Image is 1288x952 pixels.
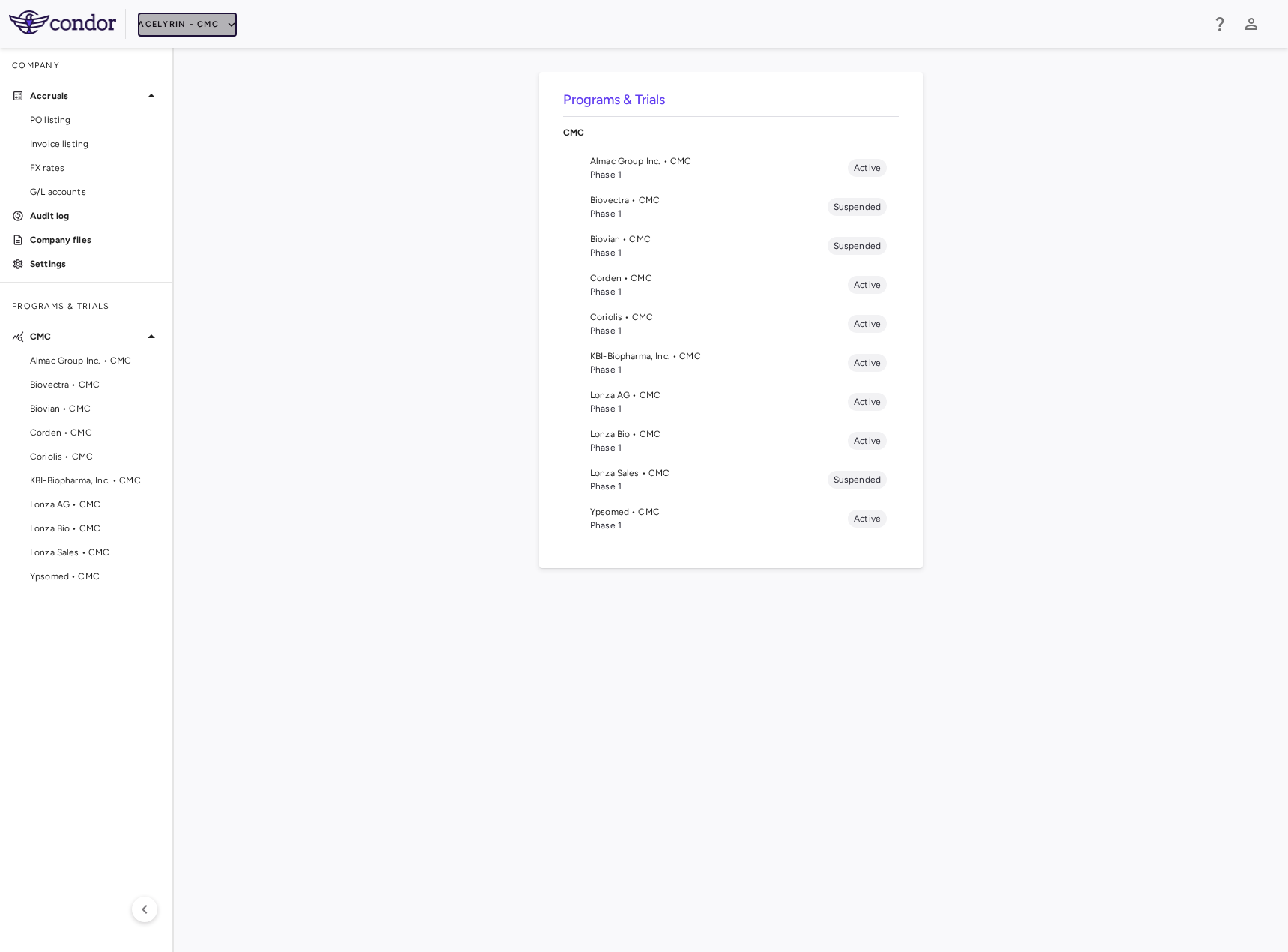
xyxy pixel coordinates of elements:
[563,499,899,538] li: Ypsomed • CMCPhase 1Active
[828,200,887,214] span: Suspended
[30,498,160,511] span: Lonza AG • CMC
[30,450,160,463] span: Coriolis • CMC
[828,473,887,486] span: Suspended
[563,382,899,421] li: Lonza AG • CMCPhase 1Active
[563,304,899,343] li: Coriolis • CMCPhase 1Active
[590,441,848,454] span: Phase 1
[30,402,160,415] span: Biovian • CMC
[590,232,828,246] span: Biovian • CMC
[590,310,848,324] span: Coriolis • CMC
[30,330,142,343] p: CMC
[590,402,848,415] span: Phase 1
[30,570,160,583] span: Ypsomed • CMC
[590,505,848,519] span: Ypsomed • CMC
[590,168,848,181] span: Phase 1
[590,349,848,363] span: KBI-Biopharma, Inc. • CMC
[563,117,899,148] div: CMC
[563,148,899,187] li: Almac Group Inc. • CMCPhase 1Active
[563,343,899,382] li: KBI-Biopharma, Inc. • CMCPhase 1Active
[590,246,828,259] span: Phase 1
[590,285,848,298] span: Phase 1
[590,154,848,168] span: Almac Group Inc. • CMC
[590,324,848,337] span: Phase 1
[848,356,887,370] span: Active
[30,89,142,103] p: Accruals
[9,10,116,34] img: logo-full-SnFGN8VE.png
[563,187,899,226] li: Biovectra • CMCPhase 1Suspended
[30,185,160,199] span: G/L accounts
[828,239,887,253] span: Suspended
[30,113,160,127] span: PO listing
[563,226,899,265] li: Biovian • CMCPhase 1Suspended
[563,126,899,139] p: CMC
[848,512,887,525] span: Active
[563,421,899,460] li: Lonza Bio • CMCPhase 1Active
[30,474,160,487] span: KBI-Biopharma, Inc. • CMC
[563,460,899,499] li: Lonza Sales • CMCPhase 1Suspended
[590,519,848,532] span: Phase 1
[590,207,828,220] span: Phase 1
[30,137,160,151] span: Invoice listing
[848,434,887,448] span: Active
[30,233,160,247] p: Company files
[30,546,160,559] span: Lonza Sales • CMC
[30,209,160,223] p: Audit log
[30,426,160,439] span: Corden • CMC
[848,317,887,331] span: Active
[590,466,828,480] span: Lonza Sales • CMC
[30,378,160,391] span: Biovectra • CMC
[848,395,887,409] span: Active
[848,278,887,292] span: Active
[590,193,828,207] span: Biovectra • CMC
[30,161,160,175] span: FX rates
[563,90,899,110] h6: Programs & Trials
[590,363,848,376] span: Phase 1
[138,13,237,37] button: Acelyrin - CMC
[30,522,160,535] span: Lonza Bio • CMC
[30,354,160,367] span: Almac Group Inc. • CMC
[563,265,899,304] li: Corden • CMCPhase 1Active
[30,257,160,271] p: Settings
[848,161,887,175] span: Active
[590,388,848,402] span: Lonza AG • CMC
[590,480,828,493] span: Phase 1
[590,427,848,441] span: Lonza Bio • CMC
[590,271,848,285] span: Corden • CMC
